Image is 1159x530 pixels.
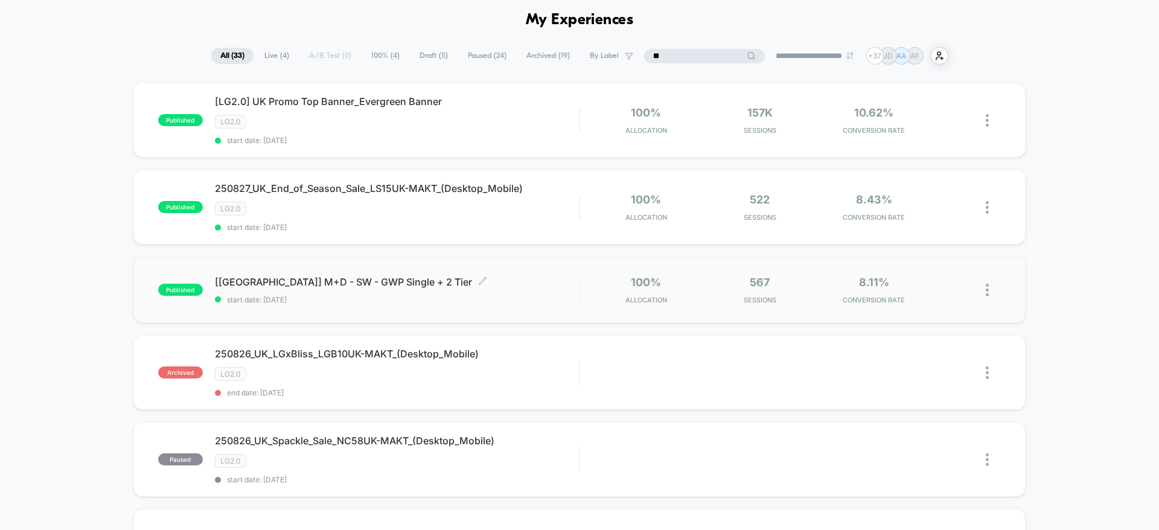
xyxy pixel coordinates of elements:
p: AA [896,51,906,60]
span: By Label [590,51,619,60]
span: 250826_UK_LGxBliss_LGB10UK-MAKT_(Desktop_Mobile) [215,348,579,360]
img: close [986,201,989,214]
span: Sessions [706,126,814,135]
span: start date: [DATE] [215,475,579,484]
span: Archived ( 19 ) [517,48,579,64]
span: 100% [631,193,661,206]
span: Sessions [706,296,814,304]
span: Allocation [625,126,667,135]
div: + 37 [866,47,884,65]
img: end [846,52,854,59]
span: LG2.0 [215,115,246,129]
span: 157k [747,106,773,119]
span: Allocation [625,296,667,304]
img: close [986,453,989,466]
span: [[GEOGRAPHIC_DATA]] M+D - SW - GWP Single + 2 Tier [215,276,579,288]
h1: My Experiences [526,11,634,29]
span: Allocation [625,213,667,222]
span: published [158,284,203,296]
span: 567 [750,276,770,289]
span: 522 [750,193,770,206]
span: [LG2.0] UK Promo Top Banner_Evergreen Banner [215,95,579,107]
span: start date: [DATE] [215,295,579,304]
span: LG2.0 [215,202,246,216]
span: 10.62% [854,106,893,119]
img: close [986,114,989,127]
span: 100% ( 4 ) [362,48,409,64]
img: close [986,366,989,379]
span: 8.43% [856,193,892,206]
span: LG2.0 [215,454,246,468]
span: Live ( 4 ) [255,48,298,64]
span: paused [158,453,203,465]
span: All ( 33 ) [211,48,254,64]
span: start date: [DATE] [215,136,579,145]
span: CONVERSION RATE [820,296,928,304]
span: published [158,201,203,213]
span: 100% [631,276,661,289]
p: AF [910,51,919,60]
span: LG2.0 [215,367,246,381]
span: end date: [DATE] [215,388,579,397]
span: archived [158,366,203,378]
span: published [158,114,203,126]
span: 250826_UK_Spackle_Sale_NC58UK-MAKT_(Desktop_Mobile) [215,435,579,447]
span: 250827_UK_End_of_Season_Sale_LS15UK-MAKT_(Desktop_Mobile) [215,182,579,194]
p: JD [883,51,893,60]
span: 100% [631,106,661,119]
img: close [986,284,989,296]
span: CONVERSION RATE [820,213,928,222]
span: 8.11% [859,276,889,289]
span: Sessions [706,213,814,222]
span: Paused ( 24 ) [459,48,516,64]
span: Draft ( 5 ) [410,48,457,64]
span: start date: [DATE] [215,223,579,232]
span: CONVERSION RATE [820,126,928,135]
